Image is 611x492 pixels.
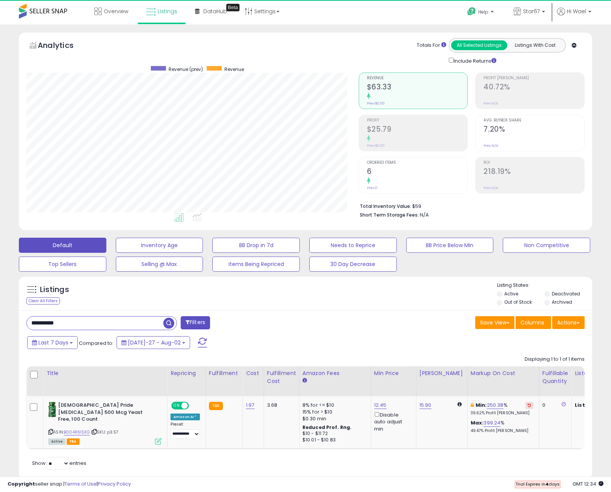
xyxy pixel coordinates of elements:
small: Prev: N/A [484,101,498,106]
div: Markup on Cost [471,369,536,377]
button: Columns [516,316,551,329]
button: Selling @ Max [116,257,203,272]
button: Listings With Cost [507,40,563,50]
h5: Listings [40,284,69,295]
div: Clear All Filters [26,297,60,304]
a: 12.45 [374,401,387,409]
button: Last 7 Days [27,336,78,349]
b: Listed Price: [575,401,609,409]
b: Reduced Prof. Rng. [302,424,352,430]
div: Fulfillable Quantity [542,369,568,385]
h2: 40.72% [484,83,584,93]
a: B004R61SXG [64,429,90,435]
div: Totals For [417,42,446,49]
div: seller snap | | [8,481,131,488]
span: Last 7 Days [38,339,68,346]
a: Hi Wael [557,8,591,25]
h2: 7.20% [484,125,584,135]
div: % [471,402,533,416]
span: Revenue [224,66,244,72]
button: Inventory Age [116,238,203,253]
span: Profit [367,118,468,123]
div: Cost [246,369,261,377]
span: Profit [PERSON_NAME] [484,76,584,80]
small: Prev: N/A [484,186,498,190]
a: Privacy Policy [98,480,131,487]
b: [DEMOGRAPHIC_DATA] Pride [MEDICAL_DATA] 500 Mcg Yeast Free, 100 Count [58,402,150,425]
span: Star67 [523,8,540,15]
button: Filters [181,316,210,329]
i: Get Help [467,7,476,16]
h2: 6 [367,167,468,177]
a: Terms of Use [64,480,97,487]
div: Displaying 1 to 1 of 1 items [525,356,585,363]
b: 4 [545,481,549,487]
span: Revenue [367,76,468,80]
b: Total Inventory Value: [360,203,411,209]
span: Compared to: [79,340,114,347]
span: All listings currently available for purchase on Amazon [48,438,66,445]
span: FBA [67,438,80,445]
a: 250.38 [487,401,504,409]
div: 15% for > $10 [302,409,365,415]
li: $59 [360,201,579,210]
label: Deactivated [552,291,580,297]
span: Revenue (prev) [169,66,203,72]
b: Min: [476,401,487,409]
span: Ordered Items [367,161,468,165]
span: Help [478,9,488,15]
div: Fulfillment [209,369,239,377]
span: Columns [520,319,544,326]
span: Listings [158,8,177,15]
button: Save View [475,316,514,329]
div: Disable auto adjust min [374,411,410,432]
h5: Analytics [38,40,88,52]
small: Prev: $0.00 [367,101,385,106]
small: FBA [209,402,223,410]
button: Actions [552,316,585,329]
button: [DATE]-27 - Aug-02 [117,336,190,349]
i: Revert to store-level Min Markup [528,403,531,407]
h2: $25.79 [367,125,468,135]
small: Prev: 0 [367,186,378,190]
th: The percentage added to the cost of goods (COGS) that forms the calculator for Min & Max prices. [467,366,539,396]
h2: $63.33 [367,83,468,93]
p: Listing States: [497,282,593,289]
button: 30 Day Decrease [309,257,397,272]
div: $10.01 - $10.83 [302,437,365,443]
small: Prev: N/A [484,143,498,148]
span: ON [172,403,181,409]
span: Avg. Buybox Share [484,118,584,123]
a: 1.97 [246,401,255,409]
span: OFF [188,403,200,409]
div: $0.30 min [302,415,365,422]
img: 51K1Uc5LpBL._SL40_.jpg [48,402,56,417]
h2: 218.19% [484,167,584,177]
div: Amazon AI * [170,414,200,420]
a: Help [461,1,501,25]
p: 39.62% Profit [PERSON_NAME] [471,411,533,416]
div: Fulfillment Cost [267,369,296,385]
label: Active [504,291,518,297]
strong: Copyright [8,480,35,487]
label: Out of Stock [504,299,532,305]
span: | SKU: p3.57 [91,429,118,435]
a: 15.90 [419,401,431,409]
span: Hi Wael [567,8,586,15]
div: Include Returns [443,56,505,65]
button: Top Sellers [19,257,106,272]
small: Amazon Fees. [302,377,307,384]
div: ASIN: [48,402,161,444]
span: Overview [104,8,128,15]
button: All Selected Listings [451,40,507,50]
label: Archived [552,299,572,305]
span: Trial Expires in days [516,481,560,487]
div: Min Price [374,369,413,377]
i: This overrides the store level min markup for this listing [471,403,474,407]
button: Needs to Reprice [309,238,397,253]
small: Prev: $0.00 [367,143,385,148]
div: $10 - $11.72 [302,430,365,437]
div: Repricing [170,369,203,377]
a: 399.24 [484,419,500,427]
div: 8% for <= $10 [302,402,365,409]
